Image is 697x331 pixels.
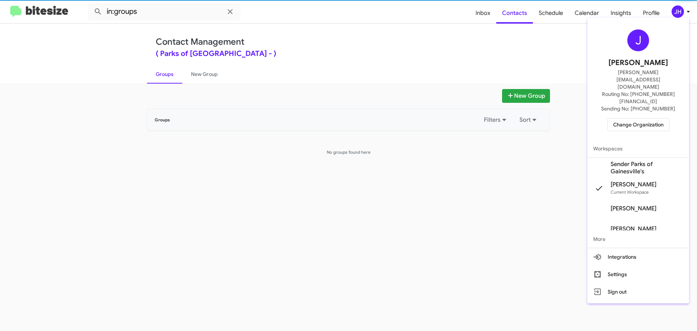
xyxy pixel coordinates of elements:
span: [PERSON_NAME] [611,181,656,188]
span: Change Organization [613,118,664,131]
span: [PERSON_NAME] [611,225,656,233]
span: More [587,230,689,248]
button: Integrations [587,248,689,266]
span: [PERSON_NAME][EMAIL_ADDRESS][DOMAIN_NAME] [596,69,680,90]
span: Sender Parks of Gainesville's [611,161,683,175]
span: Current Workspace [611,189,649,195]
button: Change Organization [607,118,669,131]
span: [PERSON_NAME] [611,205,656,212]
span: Routing No: [PHONE_NUMBER][FINANCIAL_ID] [596,90,680,105]
button: Sign out [587,283,689,300]
span: Workspaces [587,140,689,157]
span: [PERSON_NAME] [608,57,668,69]
div: J [627,29,649,51]
span: Sending No: [PHONE_NUMBER] [601,105,675,112]
button: Settings [587,266,689,283]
